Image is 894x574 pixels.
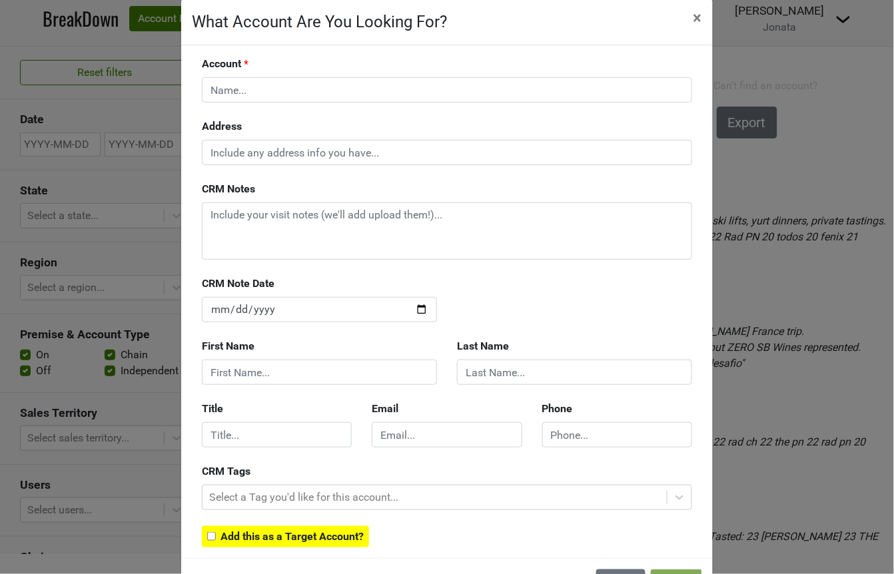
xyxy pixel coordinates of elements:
[202,402,223,415] b: Title
[202,57,241,70] b: Account
[202,120,242,133] b: Address
[372,402,398,415] b: Email
[202,422,352,447] input: Title...
[202,360,437,385] input: First Name...
[202,277,274,290] b: CRM Note Date
[221,530,364,543] strong: Add this as a Target Account?
[457,340,509,352] b: Last Name
[457,360,692,385] input: Last Name...
[542,422,692,447] input: Phone...
[542,402,573,415] b: Phone
[192,10,447,34] div: What Account Are You Looking For?
[693,9,702,27] span: ×
[202,465,250,477] b: CRM Tags
[202,340,254,352] b: First Name
[202,77,692,103] input: Name...
[372,422,522,447] input: Email...
[202,182,255,195] b: CRM Notes
[202,140,692,165] input: Include any address info you have...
